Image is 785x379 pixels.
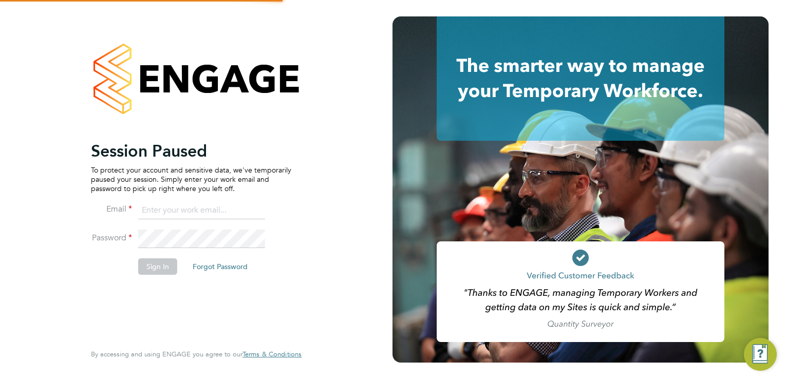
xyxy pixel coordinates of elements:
button: Sign In [138,258,177,275]
label: Email [91,204,132,215]
a: Terms & Conditions [242,350,302,358]
button: Engage Resource Center [744,338,777,371]
label: Password [91,233,132,243]
h2: Session Paused [91,141,291,161]
span: By accessing and using ENGAGE you agree to our [91,350,302,358]
p: To protect your account and sensitive data, we've temporarily paused your session. Simply enter y... [91,165,291,194]
button: Forgot Password [184,258,256,275]
input: Enter your work email... [138,201,265,220]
